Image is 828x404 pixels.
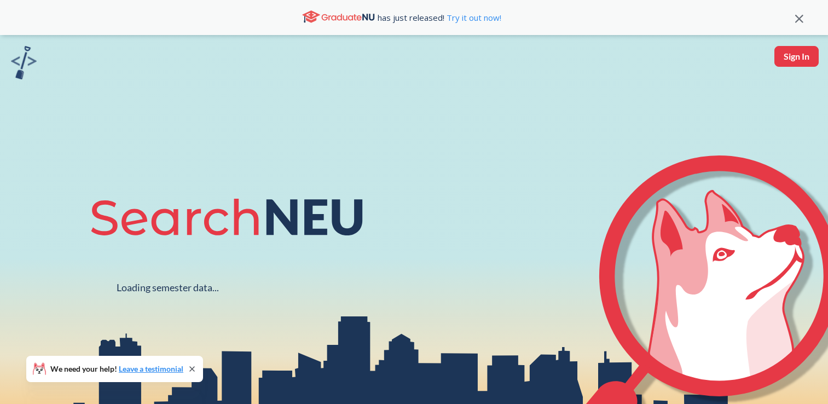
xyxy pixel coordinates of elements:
a: sandbox logo [11,46,37,83]
a: Try it out now! [444,12,501,23]
a: Leave a testimonial [119,364,183,373]
span: has just released! [378,11,501,24]
div: Loading semester data... [117,281,219,294]
span: We need your help! [50,365,183,373]
img: sandbox logo [11,46,37,79]
button: Sign In [774,46,819,67]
